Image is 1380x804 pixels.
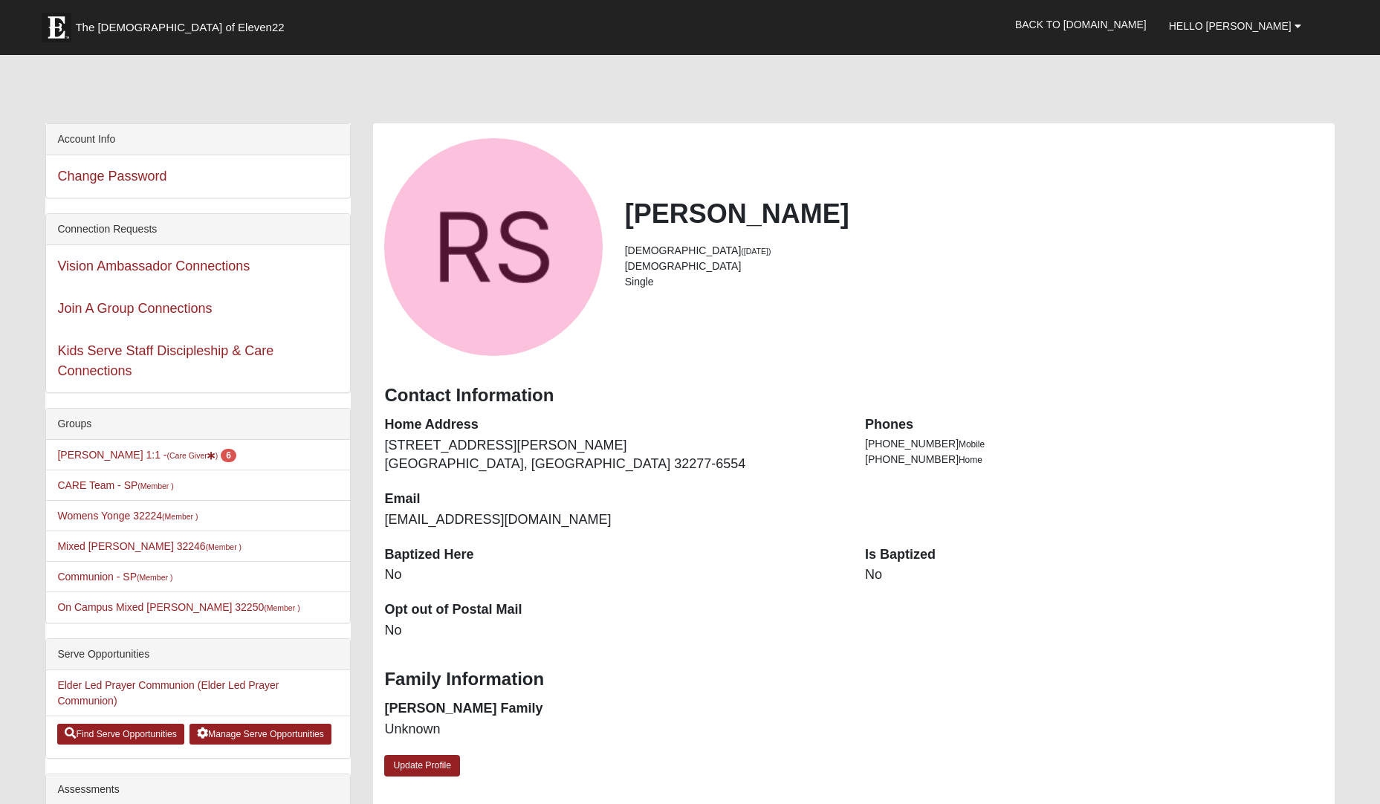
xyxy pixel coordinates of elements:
a: Hello [PERSON_NAME] [1158,7,1312,45]
dt: Phones [865,415,1324,435]
a: On Campus Mixed [PERSON_NAME] 32250(Member ) [57,601,299,613]
a: Womens Yonge 32224(Member ) [57,510,198,522]
small: (Member ) [162,512,198,521]
a: Kids Serve Staff Discipleship & Care Connections [57,343,273,378]
img: Eleven22 logo [42,13,71,42]
span: Mobile [959,439,985,450]
a: Update Profile [384,755,460,777]
li: [DEMOGRAPHIC_DATA] [625,259,1324,274]
span: Hello [PERSON_NAME] [1169,20,1292,32]
dd: No [865,565,1324,585]
dd: [STREET_ADDRESS][PERSON_NAME] [GEOGRAPHIC_DATA], [GEOGRAPHIC_DATA] 32277-6554 [384,436,843,474]
small: ([DATE]) [741,247,771,256]
small: (Care Giver ) [166,451,218,460]
a: The [DEMOGRAPHIC_DATA] of Eleven22 [34,5,331,42]
h2: [PERSON_NAME] [625,198,1324,230]
a: Elder Led Prayer Communion (Elder Led Prayer Communion) [57,679,279,707]
a: Back to [DOMAIN_NAME] [1004,6,1158,43]
span: number of pending members [221,449,236,462]
li: [DEMOGRAPHIC_DATA] [625,243,1324,259]
div: Groups [46,409,350,440]
h3: Family Information [384,669,1323,690]
a: Mixed [PERSON_NAME] 32246(Member ) [57,540,242,552]
a: Change Password [57,169,166,184]
a: View Fullsize Photo [384,138,602,356]
a: Manage Serve Opportunities [189,724,331,745]
div: Account Info [46,124,350,155]
dt: [PERSON_NAME] Family [384,699,843,719]
dt: Email [384,490,843,509]
dd: No [384,565,843,585]
dd: Unknown [384,720,843,739]
a: Find Serve Opportunities [57,724,184,745]
a: [PERSON_NAME] 1:1 -(Care Giver) 6 [57,449,236,461]
li: Single [625,274,1324,290]
span: Home [959,455,982,465]
a: Vision Ambassador Connections [57,259,250,273]
dt: Baptized Here [384,545,843,565]
dt: Opt out of Postal Mail [384,600,843,620]
a: CARE Team - SP(Member ) [57,479,173,491]
small: (Member ) [264,603,299,612]
span: The [DEMOGRAPHIC_DATA] of Eleven22 [75,20,284,35]
h3: Contact Information [384,385,1323,406]
dd: No [384,621,843,641]
dt: Home Address [384,415,843,435]
small: (Member ) [206,542,242,551]
li: [PHONE_NUMBER] [865,436,1324,452]
li: [PHONE_NUMBER] [865,452,1324,467]
div: Connection Requests [46,214,350,245]
small: (Member ) [137,482,173,490]
div: Serve Opportunities [46,639,350,670]
dd: [EMAIL_ADDRESS][DOMAIN_NAME] [384,510,843,530]
a: Join A Group Connections [57,301,212,316]
small: (Member ) [137,573,172,582]
dt: Is Baptized [865,545,1324,565]
a: Communion - SP(Member ) [57,571,172,583]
